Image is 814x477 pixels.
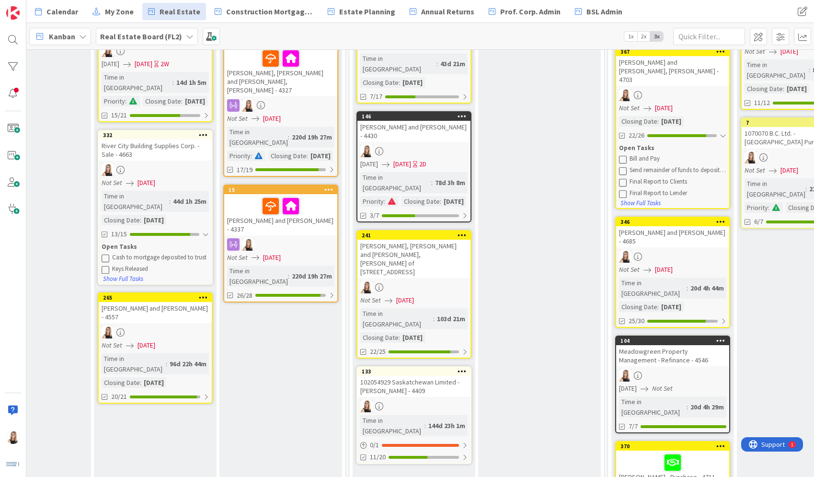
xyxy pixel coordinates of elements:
[102,178,122,187] i: Not Set
[629,316,644,326] span: 25/30
[135,59,152,69] span: [DATE]
[142,3,206,20] a: Real Estate
[138,178,155,188] span: [DATE]
[569,3,628,20] a: BSL Admin
[102,341,122,349] i: Not Set
[620,198,661,209] button: Show Full Tasks
[673,28,745,45] input: Quick Filter...
[103,274,144,284] button: Show Full Tasks
[360,281,373,293] img: DB
[322,3,401,20] a: Estate Planning
[616,250,729,263] div: DB
[426,420,468,431] div: 144d 23h 1m
[224,186,337,235] div: 15[PERSON_NAME] and [PERSON_NAME] - 4337
[357,240,470,278] div: [PERSON_NAME], [PERSON_NAME] and [PERSON_NAME], [PERSON_NAME] of [STREET_ADDRESS]
[227,151,251,161] div: Priority
[619,265,640,274] i: Not Set
[745,178,805,199] div: Time in [GEOGRAPHIC_DATA]
[616,56,729,86] div: [PERSON_NAME] and [PERSON_NAME], [PERSON_NAME] - 4703
[223,37,338,177] a: [PERSON_NAME], [PERSON_NAME] and [PERSON_NAME], [PERSON_NAME] - 4327DBNot Set[DATE]Time in [GEOGR...
[99,293,212,323] div: 265[PERSON_NAME] and [PERSON_NAME] - 4557
[805,184,807,194] span: :
[659,116,684,127] div: [DATE]
[111,110,127,120] span: 15/21
[616,218,729,247] div: 346[PERSON_NAME] and [PERSON_NAME] - 4685
[102,242,209,252] div: Open Tasks
[289,271,334,281] div: 220d 19h 27m
[339,6,395,17] span: Estate Planning
[616,337,729,366] div: 104Meadowgreen Property Management - Refinance - 4546
[360,296,381,304] i: Not Set
[619,143,726,153] div: Open Tasks
[360,400,373,412] img: DB
[784,83,809,94] div: [DATE]
[630,178,726,186] div: Final Report to Clients
[50,4,52,12] div: 1
[688,402,726,412] div: 20d 4h 29m
[289,132,334,142] div: 220d 19h 27m
[111,392,127,402] span: 20/21
[6,457,20,471] img: avatar
[102,353,166,374] div: Time in [GEOGRAPHIC_DATA]
[362,113,470,120] div: 146
[657,116,659,127] span: :
[181,96,183,106] span: :
[242,238,254,251] img: DB
[226,6,313,17] span: Construction Mortgages - Draws
[384,196,385,207] span: :
[619,116,657,127] div: Closing Date
[616,218,729,226] div: 346
[357,112,470,142] div: 146[PERSON_NAME] and [PERSON_NAME] - 4430
[399,332,400,343] span: :
[396,295,414,305] span: [DATE]
[657,302,659,312] span: :
[619,89,631,101] img: DB
[615,47,730,209] a: 367[PERSON_NAME] and [PERSON_NAME], [PERSON_NAME] - 4703DBNot Set[DATE]Closing Date:[DATE]22/26Op...
[357,145,470,157] div: DB
[620,219,729,225] div: 346
[224,38,337,96] div: [PERSON_NAME], [PERSON_NAME] and [PERSON_NAME], [PERSON_NAME] - 4327
[288,132,289,142] span: :
[768,202,769,213] span: :
[224,99,337,112] div: DB
[98,292,213,404] a: 265[PERSON_NAME] and [PERSON_NAME] - 4557DBNot Set[DATE]Time in [GEOGRAPHIC_DATA]:96d 22h 44mClos...
[103,132,212,139] div: 332
[616,345,729,366] div: Meadowgreen Property Management - Refinance - 4546
[102,215,140,225] div: Closing Date
[745,47,765,56] i: Not Set
[102,59,119,69] span: [DATE]
[441,196,466,207] div: [DATE]
[357,121,470,142] div: [PERSON_NAME] and [PERSON_NAME] - 4430
[227,127,288,148] div: Time in [GEOGRAPHIC_DATA]
[620,337,729,344] div: 104
[357,231,470,278] div: 241[PERSON_NAME], [PERSON_NAME] and [PERSON_NAME], [PERSON_NAME] of [STREET_ADDRESS]
[652,384,673,393] i: Not Set
[360,308,433,329] div: Time in [GEOGRAPHIC_DATA]
[307,151,308,161] span: :
[745,166,765,175] i: Not Set
[745,83,783,94] div: Closing Date
[809,65,810,75] span: :
[229,186,337,193] div: 15
[619,384,637,394] span: [DATE]
[143,96,181,106] div: Closing Date
[227,114,248,123] i: Not Set
[780,165,798,175] span: [DATE]
[438,58,468,69] div: 43d 21m
[360,415,424,436] div: Time in [GEOGRAPHIC_DATA]
[161,59,169,69] div: 2W
[183,96,207,106] div: [DATE]
[360,159,378,169] span: [DATE]
[629,421,638,431] span: 7/7
[360,332,399,343] div: Closing Date
[616,47,729,56] div: 367
[99,131,212,140] div: 332
[655,265,673,275] span: [DATE]
[99,326,212,338] div: DB
[308,151,333,161] div: [DATE]
[356,366,471,464] a: 133102054929 Saskatchewan Limited - [PERSON_NAME] - 4409DBTime in [GEOGRAPHIC_DATA]:144d 23h 1m0/...
[440,196,441,207] span: :
[356,230,471,359] a: 241[PERSON_NAME], [PERSON_NAME] and [PERSON_NAME], [PERSON_NAME] of [STREET_ADDRESS]DBNot Set[DAT...
[224,186,337,194] div: 15
[615,217,730,328] a: 346[PERSON_NAME] and [PERSON_NAME] - 4685DBNot Set[DATE]Time in [GEOGRAPHIC_DATA]:20d 4h 44mClosi...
